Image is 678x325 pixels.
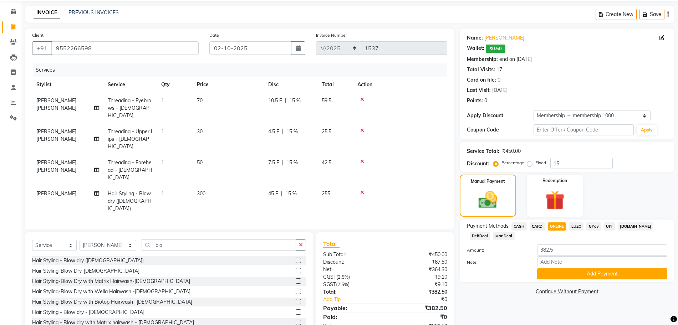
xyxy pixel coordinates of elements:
span: SGST [323,281,336,288]
span: 15 % [286,128,298,135]
span: Threading - Upper lips - [DEMOGRAPHIC_DATA] [108,128,152,150]
div: Total Visits: [467,66,495,73]
div: ₹450.00 [385,251,453,258]
div: Wallet: [467,45,484,53]
div: end on [DATE] [499,56,532,63]
span: [PERSON_NAME] [PERSON_NAME] [36,97,76,111]
div: Hair Styling-Blow Dry-[DEMOGRAPHIC_DATA] [32,267,139,275]
label: Invoice Number [316,32,347,38]
div: Coupon Code [467,126,534,134]
div: Payable: [318,304,385,312]
div: Net: [318,266,385,273]
div: Membership: [467,56,498,63]
div: ₹382.50 [385,304,453,312]
div: ( ) [318,273,385,281]
div: Discount: [467,160,489,167]
span: 10.5 F [268,97,282,104]
span: ₹0.50 [486,45,505,53]
span: 7.5 F [268,159,279,166]
label: Client [32,32,44,38]
span: CASH [511,222,527,231]
span: LUZO [569,222,583,231]
span: 1 [161,159,164,166]
div: Hair Styling - Blow dry ([DEMOGRAPHIC_DATA]) [32,257,144,264]
img: _cash.svg [473,189,503,211]
button: Create New [596,9,637,20]
span: Threading - Eyebrows - [DEMOGRAPHIC_DATA] [108,97,151,119]
input: Amount [537,244,667,256]
span: 25.5 [322,128,331,135]
span: 1 [161,190,164,197]
span: UPI [604,222,615,231]
label: Date [209,32,219,38]
div: ( ) [318,281,385,288]
div: ₹450.00 [502,148,521,155]
span: 255 [322,190,330,197]
span: GPay [586,222,601,231]
span: ONLINE [548,222,566,231]
div: Points: [467,97,483,104]
span: 15 % [289,97,301,104]
span: CARD [530,222,545,231]
span: Total [323,240,340,248]
div: ₹9.10 [385,273,453,281]
th: Stylist [32,77,103,93]
div: Hair Styling-Blow Dry with Biotop Hairwash -[DEMOGRAPHIC_DATA] [32,298,192,306]
img: _gift.svg [539,188,571,212]
div: 0 [484,97,487,104]
span: | [282,128,284,135]
input: Search or Scan [142,239,296,251]
label: Percentage [501,160,524,166]
span: 1 [161,97,164,104]
div: ₹0 [396,296,453,303]
div: Last Visit: [467,87,491,94]
span: [DOMAIN_NAME] [618,222,654,231]
span: 30 [197,128,203,135]
span: | [285,97,286,104]
a: Add Tip [318,296,397,303]
div: Total: [318,288,385,296]
a: Continue Without Payment [461,288,673,295]
span: | [282,159,284,166]
button: Apply [637,125,657,135]
button: +91 [32,41,52,55]
span: 2.5% [337,282,348,287]
span: [PERSON_NAME] [36,190,76,197]
button: Save [639,9,664,20]
a: PREVIOUS INVOICES [68,9,119,16]
a: INVOICE [34,6,60,19]
div: Name: [467,34,483,42]
th: Action [353,77,447,93]
button: Add Payment [537,268,667,279]
label: Redemption [542,177,567,184]
span: Threading - Forehead - [DEMOGRAPHIC_DATA] [108,159,152,181]
div: Card on file: [467,76,496,84]
span: 50 [197,159,203,166]
div: Apply Discount [467,112,534,119]
input: Add Note [537,256,667,267]
th: Total [317,77,353,93]
span: 2.5% [338,274,348,280]
div: Sub Total: [318,251,385,258]
div: 17 [496,66,502,73]
span: 300 [197,190,205,197]
span: Payment Methods [467,222,509,230]
div: Service Total: [467,148,499,155]
span: 15 % [285,190,297,197]
th: Service [103,77,157,93]
span: DefiDeal [470,232,490,240]
span: 59.5 [322,97,331,104]
th: Disc [264,77,317,93]
div: Discount: [318,258,385,266]
div: Hair Styling - Blow dry - [DEMOGRAPHIC_DATA] [32,309,144,316]
span: Hair Styling - Blow dry ([DEMOGRAPHIC_DATA]) [108,190,152,212]
div: Services [33,63,453,77]
input: Search by Name/Mobile/Email/Code [51,41,199,55]
label: Amount: [462,247,532,253]
label: Manual Payment [471,178,505,185]
div: ₹0 [385,313,453,321]
input: Enter Offer / Coupon Code [534,124,634,135]
span: CGST [323,274,336,280]
label: Note: [462,259,532,265]
div: [DATE] [492,87,508,94]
